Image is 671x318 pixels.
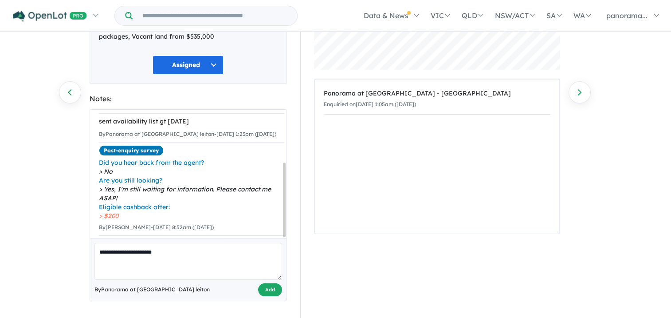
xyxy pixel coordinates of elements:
a: Panorama at [GEOGRAPHIC_DATA] - [GEOGRAPHIC_DATA]Enquiried on[DATE] 1:05am ([DATE]) [324,84,550,115]
span: Yes, I'm still waiting for information. Please contact me ASAP! [99,185,284,203]
img: Openlot PRO Logo White [13,11,87,22]
input: Try estate name, suburb, builder or developer [134,6,295,25]
span: Post-enquiry survey [99,145,164,156]
small: Enquiried on [DATE] 1:05am ([DATE]) [324,101,416,107]
button: Assigned [153,56,224,75]
small: By [PERSON_NAME] - [DATE] 8:52am ([DATE]) [99,224,214,231]
span: No [99,167,284,176]
span: Did you hear back from the agent? [99,158,284,167]
small: By Panorama at [GEOGRAPHIC_DATA] leiton - [DATE] 1:23pm ([DATE]) [99,131,276,137]
span: By Panorama at [GEOGRAPHIC_DATA] leiton [94,285,210,294]
span: Are you still looking? [99,176,284,185]
i: Eligible cashback offer: [99,203,170,211]
span: panorama... [606,11,647,20]
button: Add [258,283,282,296]
div: sent availability list gt [DATE] [99,116,284,127]
div: Panorama at [GEOGRAPHIC_DATA] - [GEOGRAPHIC_DATA] [324,88,550,99]
span: $200 [99,211,284,220]
div: Notes: [90,93,287,105]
